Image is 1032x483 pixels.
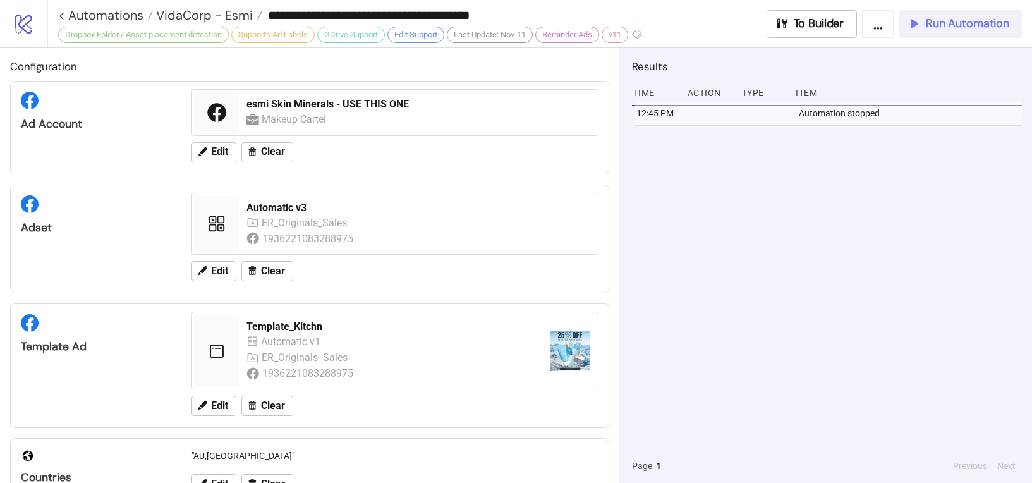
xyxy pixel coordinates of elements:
div: Edit Support [387,27,444,43]
span: Clear [261,266,285,277]
span: Edit [211,400,228,412]
a: VidaCorp - Esmi [153,9,262,21]
a: < Automations [58,9,153,21]
div: Type [741,81,786,105]
span: Page [632,459,652,473]
span: Edit [211,266,228,277]
span: VidaCorp - Esmi [153,7,253,23]
span: Clear [261,400,285,412]
div: esmi Skin Minerals - USE THIS ONE [246,97,590,111]
div: Template Ad [21,339,171,354]
div: Last Update: Nov-11 [447,27,533,43]
div: 1936221083288975 [262,365,355,381]
div: Item [794,81,1022,105]
span: Run Automation [926,16,1009,31]
div: 1936221083288975 [262,231,355,247]
div: Ad Account [21,117,171,131]
button: Next [993,459,1019,473]
h2: Results [632,58,1022,75]
span: To Builder [794,16,844,31]
button: Edit [191,396,236,416]
button: To Builder [767,10,858,38]
div: Automation stopped [798,101,1025,125]
div: Supports Ad Labels [231,27,315,43]
div: 12:45 PM [635,101,681,125]
span: Clear [261,146,285,157]
button: Clear [241,142,293,162]
h2: Configuration [10,58,609,75]
div: Template_Kitchn [246,320,540,334]
div: Adset [21,221,171,235]
div: Reminder Ads [535,27,599,43]
div: ER_Originals_Sales [262,215,349,231]
span: Edit [211,146,228,157]
button: Clear [241,261,293,281]
img: https://scontent-fra5-2.xx.fbcdn.net/v/t45.1600-4/524873932_1842414079984945_397294475026080719_n... [550,331,590,371]
button: Edit [191,142,236,162]
button: ... [862,10,894,38]
div: ER_Originals- Sales [262,350,350,365]
button: Previous [949,459,991,473]
div: Dropbox Folder / Asset placement detection [58,27,229,43]
div: Action [686,81,732,105]
div: Time [632,81,677,105]
button: Edit [191,261,236,281]
div: "AU,[GEOGRAPHIC_DATA]" [186,444,604,468]
div: Automatic v1 [261,334,324,350]
button: Run Automation [899,10,1022,38]
div: v11 [602,27,628,43]
div: Makeup Cartel [262,111,329,127]
button: Clear [241,396,293,416]
div: GDrive Support [317,27,385,43]
button: 1 [652,459,665,473]
div: Automatic v3 [246,201,590,215]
